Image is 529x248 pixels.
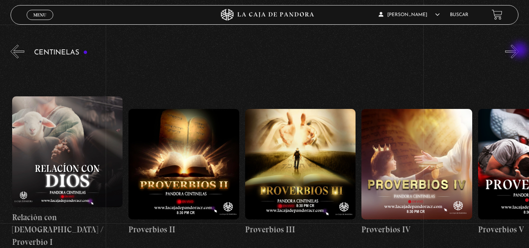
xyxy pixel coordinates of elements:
button: Previous [11,45,24,58]
span: [PERSON_NAME] [379,13,440,17]
span: Menu [33,13,46,17]
h4: Proverbios IV [361,223,472,236]
h4: Proverbios III [245,223,356,236]
a: Buscar [450,13,468,17]
h3: Centinelas [34,49,88,56]
h4: Proverbios II [128,223,239,236]
button: Next [505,45,519,58]
span: Cerrar [31,19,49,24]
a: View your shopping cart [492,9,502,20]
